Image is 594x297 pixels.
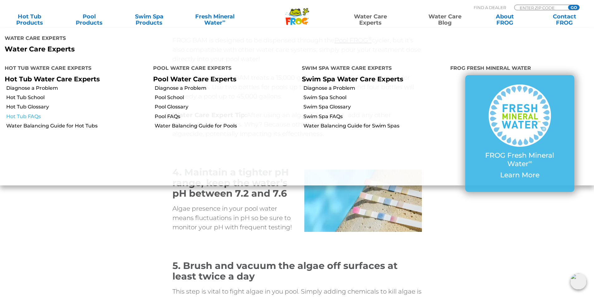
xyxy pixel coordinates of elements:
a: Hot TubProducts [6,13,53,26]
h4: Hot Tub Water Care Experts [5,63,144,75]
a: Swim Spa FAQs [303,113,446,120]
a: Hot Tub Glossary [6,103,148,110]
a: Diagnose a Problem [6,85,148,92]
a: AboutFROG [481,13,528,26]
a: Water CareBlog [422,13,468,26]
a: Hot Tub School [6,94,148,101]
a: Pool Glossary [155,103,297,110]
a: Water Balancing Guide for Hot Tubs [6,122,148,129]
h4: FROG Fresh Mineral Water [450,63,589,75]
h1: 4. Maintain a tighter pH range, keep the water’s pH between 7.2 and 7.6 [172,167,297,199]
sup: ∞ [222,18,225,23]
a: Swim Spa Water Care Experts [302,75,403,83]
h1: 5. Brush and vacuum the algae off surfaces at least twice a day [172,261,422,282]
a: Swim SpaProducts [126,13,172,26]
a: Diagnose a Problem [303,85,446,92]
a: ContactFROG [541,13,588,26]
a: PoolProducts [66,13,113,26]
a: Hot Tub FAQs [6,113,148,120]
h4: Water Care Experts [5,33,292,45]
a: Water CareExperts [333,13,408,26]
input: Zip Code Form [519,5,561,10]
a: Swim Spa Glossary [303,103,446,110]
p: Learn More [478,171,562,179]
a: Pool FAQs [155,113,297,120]
p: Algae presence in your pool water means fluctuations in pH so be sure to monitor your pH with fre... [172,204,297,232]
a: FROG Fresh Mineral Water∞ Learn More [478,84,562,182]
input: GO [568,5,579,10]
a: Water Balancing Guide for Pools [155,122,297,129]
p: FROG Fresh Mineral Water [478,151,562,168]
sup: ∞ [529,159,532,165]
h4: Swim Spa Water Care Experts [302,63,441,75]
p: Find A Dealer [474,5,506,10]
a: Diagnose a Problem [155,85,297,92]
a: Fresh MineralWater∞ [186,13,244,26]
a: Pool Water Care Experts [153,75,236,83]
a: Pool School [155,94,297,101]
h4: Pool Water Care Experts [153,63,292,75]
a: Hot Tub Water Care Experts [5,75,100,83]
p: Water Care Experts [5,45,292,53]
img: openIcon [570,273,587,290]
a: Water Balancing Guide for Swim Spas [303,122,446,129]
a: Swim Spa School [303,94,446,101]
img: Pool Test Strips [297,170,422,232]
